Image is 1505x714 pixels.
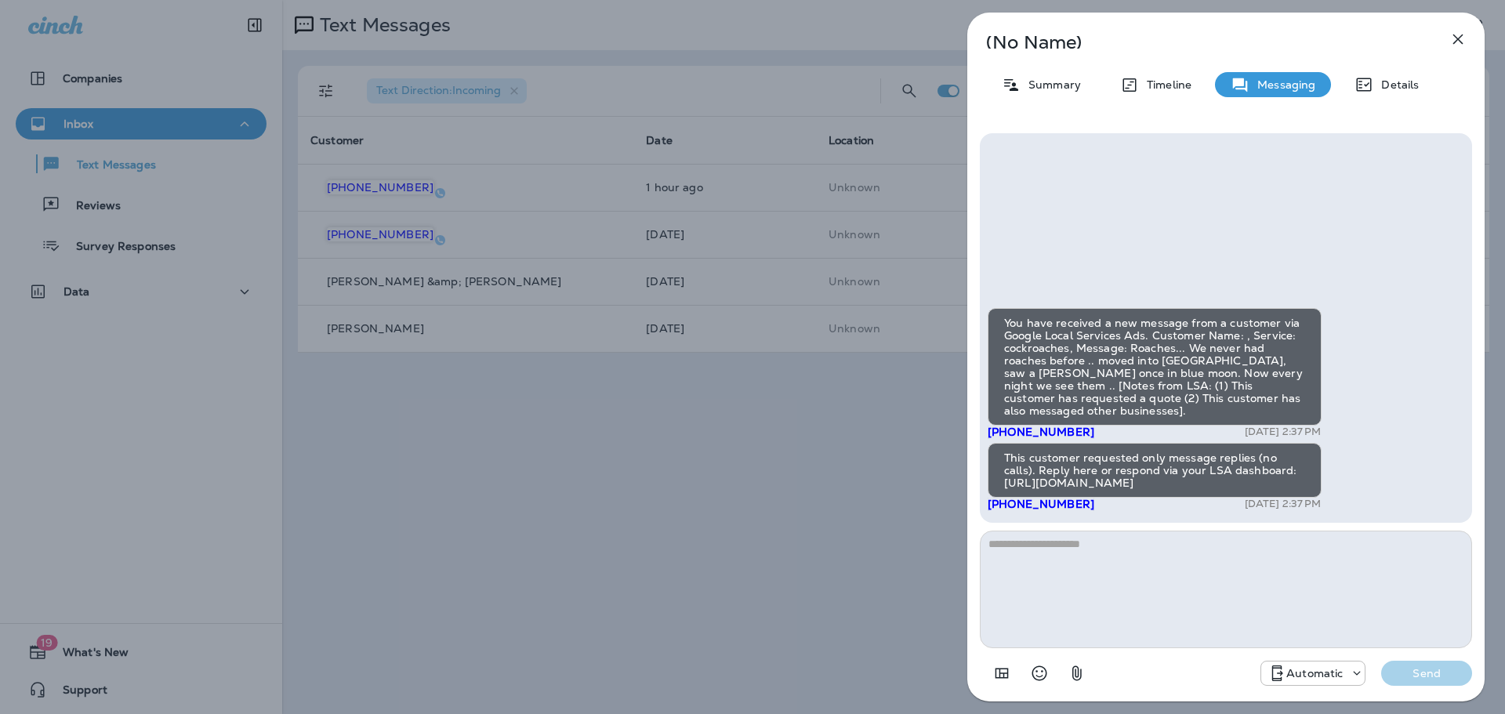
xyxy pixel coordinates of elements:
[986,36,1414,49] p: (No Name)
[988,308,1322,426] div: You have received a new message from a customer via Google Local Services Ads. Customer Name: , S...
[1245,498,1322,510] p: [DATE] 2:37 PM
[1024,658,1055,689] button: Select an emoji
[988,443,1322,498] div: This customer requested only message replies (no calls). Reply here or respond via your LSA dashb...
[1139,78,1191,91] p: Timeline
[988,497,1094,511] span: [PHONE_NUMBER]
[1249,78,1315,91] p: Messaging
[1373,78,1419,91] p: Details
[1021,78,1081,91] p: Summary
[1286,667,1343,680] p: Automatic
[986,658,1017,689] button: Add in a premade template
[1245,426,1322,438] p: [DATE] 2:37 PM
[988,425,1094,439] span: [PHONE_NUMBER]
